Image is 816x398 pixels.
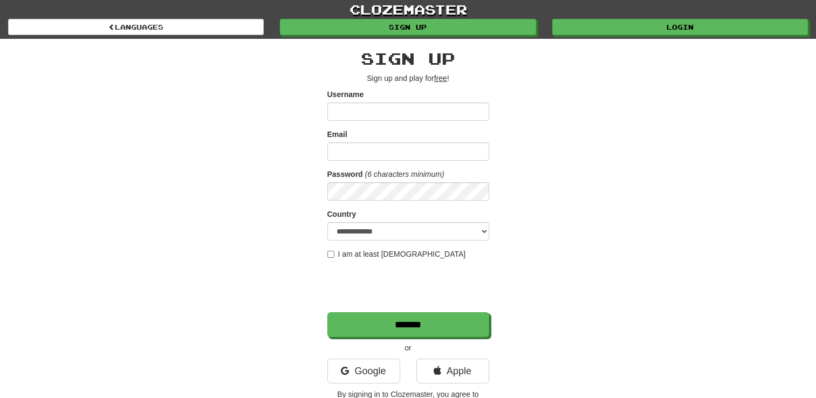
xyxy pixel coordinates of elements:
[327,89,364,100] label: Username
[434,74,447,83] u: free
[280,19,536,35] a: Sign up
[552,19,808,35] a: Login
[365,170,444,179] em: (6 characters minimum)
[327,359,400,383] a: Google
[327,169,363,180] label: Password
[327,251,334,258] input: I am at least [DEMOGRAPHIC_DATA]
[327,342,489,353] p: or
[327,209,356,219] label: Country
[416,359,489,383] a: Apple
[327,249,466,259] label: I am at least [DEMOGRAPHIC_DATA]
[327,129,347,140] label: Email
[327,73,489,84] p: Sign up and play for !
[8,19,264,35] a: Languages
[327,265,491,307] iframe: reCAPTCHA
[327,50,489,67] h2: Sign up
